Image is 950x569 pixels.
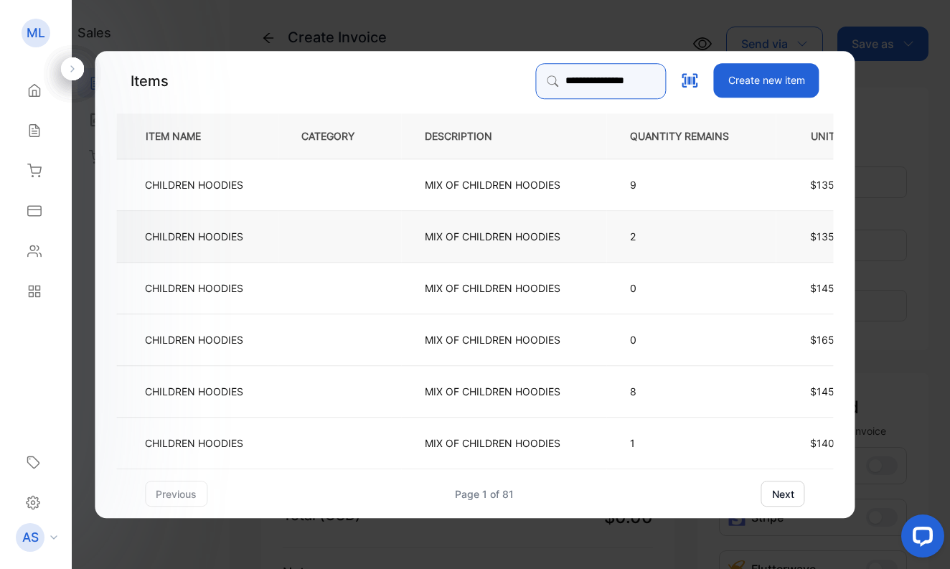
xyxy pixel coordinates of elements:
p: AS [22,528,39,547]
p: 8 [630,384,752,399]
span: $135.00 [810,179,850,191]
p: 0 [630,281,752,296]
span: $145.00 [810,385,850,398]
button: previous [145,481,207,507]
p: CHILDREN HOODIES [145,281,243,296]
p: CHILDREN HOODIES [145,177,243,192]
button: Create new item [714,63,819,98]
p: 0 [630,332,752,347]
p: MIX OF CHILDREN HOODIES [425,436,560,451]
p: MIX OF CHILDREN HOODIES [425,177,560,192]
p: CHILDREN HOODIES [145,436,243,451]
p: 9 [630,177,752,192]
iframe: LiveChat chat widget [890,509,950,569]
p: MIX OF CHILDREN HOODIES [425,229,560,244]
p: MIX OF CHILDREN HOODIES [425,332,560,347]
p: 1 [630,436,752,451]
p: UNIT PRICE [799,128,884,144]
p: CHILDREN HOODIES [145,384,243,399]
p: MIX OF CHILDREN HOODIES [425,384,560,399]
span: $165.00 [810,334,850,346]
p: CATEGORY [301,128,377,144]
p: 2 [630,229,752,244]
span: $140.00 [810,437,850,449]
span: $145.00 [810,282,850,294]
p: CHILDREN HOODIES [145,332,243,347]
p: ML [27,24,45,42]
p: Items [131,70,169,92]
span: $135.00 [810,230,850,243]
p: QUANTITY REMAINS [630,128,752,144]
p: ITEM NAME [140,128,224,144]
p: MIX OF CHILDREN HOODIES [425,281,560,296]
p: DESCRIPTION [425,128,515,144]
div: Page 1 of 81 [455,486,514,502]
button: next [761,481,805,507]
p: CHILDREN HOODIES [145,229,243,244]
